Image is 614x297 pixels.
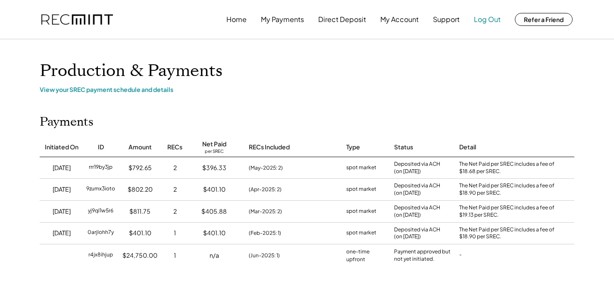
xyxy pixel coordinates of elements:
[122,251,157,260] div: $24,750.00
[88,207,113,216] div: yj9ql1w5r6
[203,185,226,194] div: $401.10
[249,143,290,152] div: RECs Included
[249,164,283,172] div: (May-2025: 2)
[249,252,280,259] div: (Jun-2025: 1)
[346,248,385,263] div: one-time upfront
[129,207,150,216] div: $811.75
[202,164,226,172] div: $396.33
[40,61,574,81] h1: Production & Payments
[53,185,71,194] div: [DATE]
[129,229,151,237] div: $401.10
[45,143,78,152] div: Initiated On
[394,143,413,152] div: Status
[205,148,224,155] div: per SREC
[394,204,440,219] div: Deposited via ACH (on [DATE])
[346,143,360,152] div: Type
[174,251,176,260] div: 1
[459,226,558,241] div: The Net Paid per SREC includes a fee of $18.90 per SREC.
[346,185,376,194] div: spot market
[249,186,282,193] div: (Apr-2025: 2)
[53,229,71,237] div: [DATE]
[86,185,115,194] div: 9zumx3ioto
[202,140,226,148] div: Net Paid
[41,14,113,25] img: recmint-logotype%403x.png
[249,208,282,215] div: (Mar-2025: 2)
[40,115,94,130] h2: Payments
[203,229,226,237] div: $401.10
[174,229,176,237] div: 1
[40,85,574,93] div: View your SREC payment schedule and details
[515,13,573,26] button: Refer a Friend
[346,164,376,172] div: spot market
[226,11,247,28] button: Home
[346,207,376,216] div: spot market
[459,161,558,175] div: The Net Paid per SREC includes a fee of $18.68 per SREC.
[201,207,227,216] div: $405.88
[173,164,177,172] div: 2
[128,164,152,172] div: $792.65
[394,182,440,197] div: Deposited via ACH (on [DATE])
[88,229,114,237] div: 0arjlohh7y
[98,143,104,152] div: ID
[459,251,462,260] div: -
[53,164,71,172] div: [DATE]
[346,229,376,237] div: spot market
[53,207,71,216] div: [DATE]
[394,161,440,175] div: Deposited via ACH (on [DATE])
[433,11,460,28] button: Support
[167,143,182,152] div: RECs
[173,207,177,216] div: 2
[380,11,419,28] button: My Account
[394,226,440,241] div: Deposited via ACH (on [DATE])
[459,143,476,152] div: Detail
[128,185,153,194] div: $802.20
[89,164,113,172] div: rrr19by3jp
[128,143,152,152] div: Amount
[459,182,558,197] div: The Net Paid per SREC includes a fee of $18.90 per SREC.
[88,251,113,260] div: r4jx8ihjup
[173,185,177,194] div: 2
[210,251,219,260] div: n/a
[318,11,366,28] button: Direct Deposit
[394,248,451,263] div: Payment approved but not yet initiated.
[474,11,501,28] button: Log Out
[459,204,558,219] div: The Net Paid per SREC includes a fee of $19.13 per SREC.
[249,229,281,237] div: (Feb-2025: 1)
[261,11,304,28] button: My Payments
